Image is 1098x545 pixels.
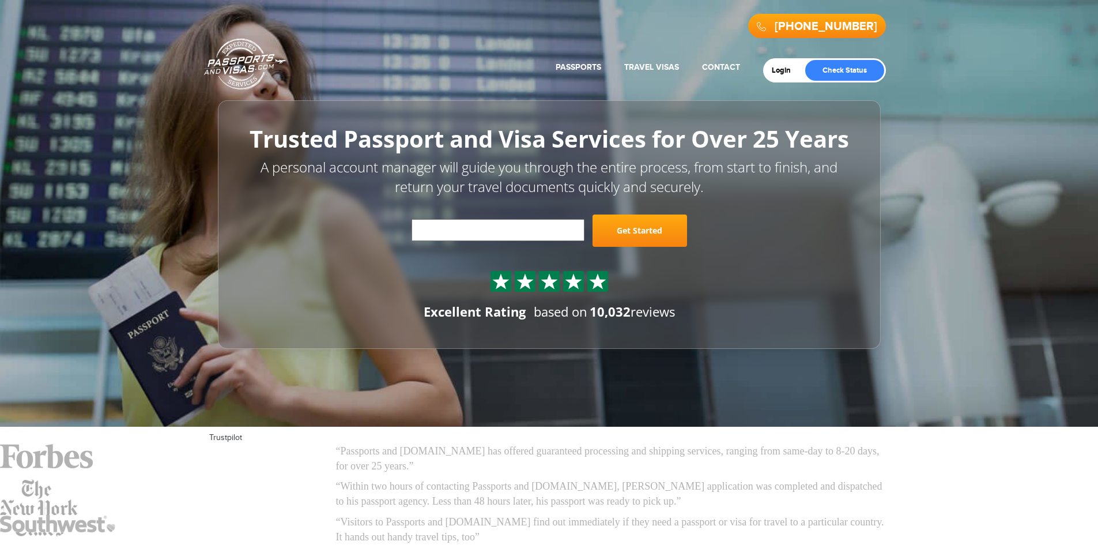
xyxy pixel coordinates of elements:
[204,38,286,90] a: Passports & [DOMAIN_NAME]
[244,126,855,152] h1: Trusted Passport and Visa Services for Over 25 Years
[702,62,740,72] a: Contact
[590,303,675,320] span: reviews
[589,273,606,290] img: Sprite St
[805,60,884,81] a: Check Status
[424,303,526,321] div: Excellent Rating
[565,273,582,290] img: Sprite St
[209,433,242,442] a: Trustpilot
[336,444,889,473] p: “Passports and [DOMAIN_NAME] has offered guaranteed processing and shipping services, ranging fro...
[492,273,510,290] img: Sprite St
[775,20,877,33] a: [PHONE_NUMBER]
[556,62,601,72] a: Passports
[244,157,855,197] p: A personal account manager will guide you through the entire process, from start to finish, and r...
[593,215,687,247] a: Get Started
[541,273,558,290] img: Sprite St
[624,62,679,72] a: Travel Visas
[590,303,631,320] strong: 10,032
[336,479,889,509] p: “Within two hours of contacting Passports and [DOMAIN_NAME], [PERSON_NAME] application was comple...
[772,66,799,75] a: Login
[516,273,534,290] img: Sprite St
[336,515,889,544] p: “Visitors to Passports and [DOMAIN_NAME] find out immediately if they need a passport or visa for...
[534,303,587,320] span: based on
